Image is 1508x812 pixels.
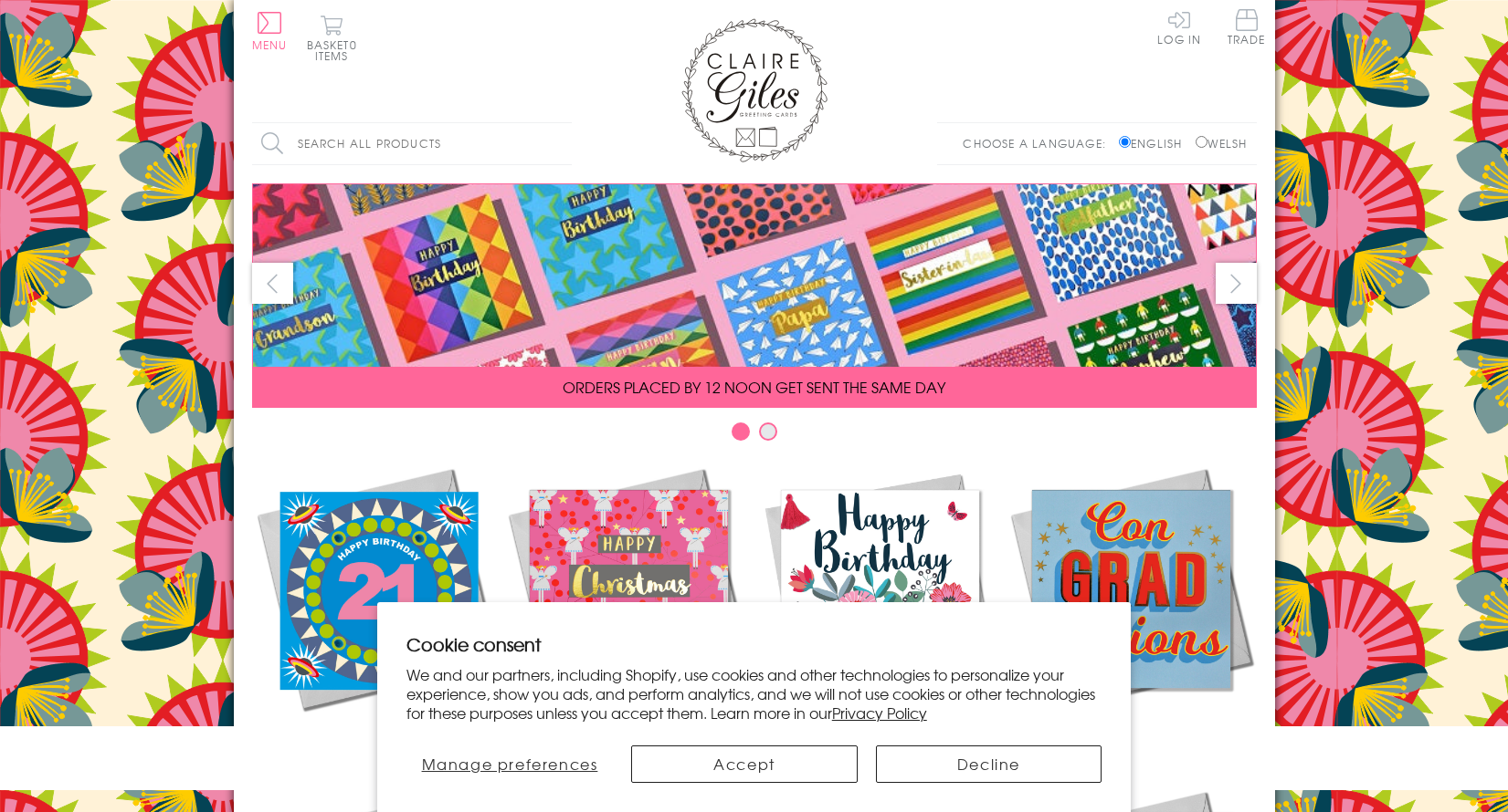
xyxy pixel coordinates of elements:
a: Birthdays [754,463,1006,750]
p: We and our partners, including Shopify, use cookies and other technologies to personalize your ex... [406,665,1102,722]
input: English [1119,136,1131,148]
a: Log In [1157,9,1201,45]
input: Search [554,123,572,164]
a: Academic [1006,463,1257,750]
span: ORDERS PLACED BY 12 NOON GET SENT THE SAME DAY [563,376,945,398]
span: Manage preferences [422,753,598,775]
button: Basket0 items [307,15,357,61]
label: Welsh [1196,135,1248,151]
input: Search all products [252,123,572,164]
img: Claire Giles Greetings Cards [681,18,828,162]
button: next [1216,263,1257,304]
button: Decline [876,745,1102,783]
span: 0 items [315,36,357,64]
button: Carousel Page 2 [759,422,777,441]
label: English [1119,135,1191,151]
div: Carousel Pagination [252,422,1257,450]
a: Christmas [503,463,754,750]
h2: Cookie consent [406,631,1102,657]
span: Menu [252,36,288,53]
a: Privacy Policy [832,702,927,724]
button: Accept [631,745,858,783]
button: Menu [252,12,288,50]
span: Trade [1228,9,1266,45]
input: Welsh [1196,136,1207,148]
a: Trade [1228,9,1266,48]
button: prev [252,263,293,304]
a: New Releases [252,463,503,750]
button: Carousel Page 1 (Current Slide) [732,422,750,441]
p: Choose a language: [963,135,1115,151]
button: Manage preferences [406,745,613,783]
